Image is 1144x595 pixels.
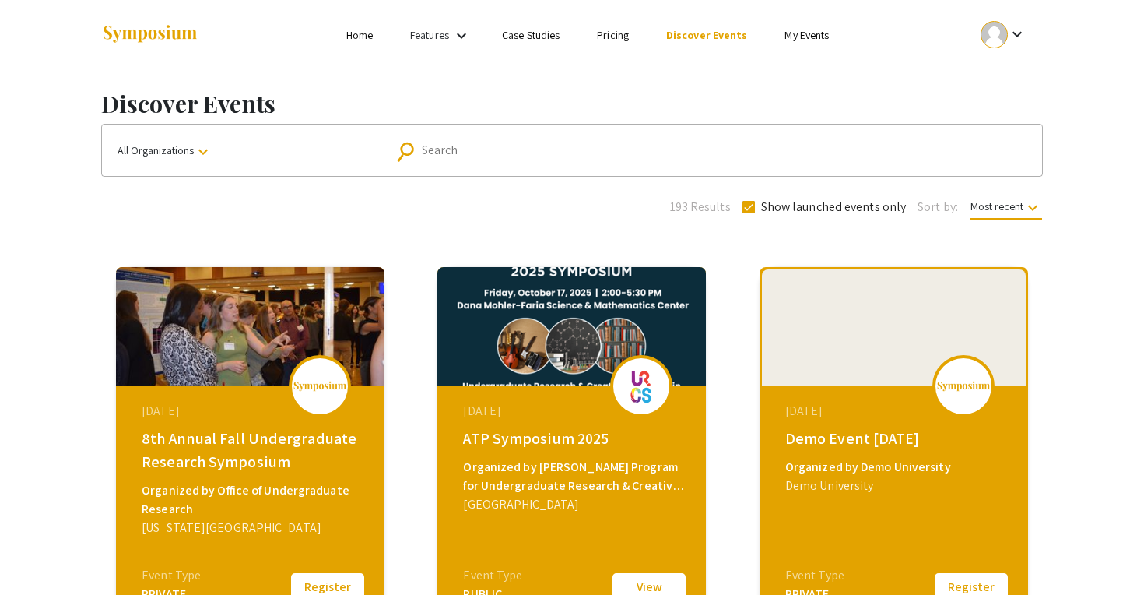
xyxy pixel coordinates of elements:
[618,366,665,405] img: atp2025_eventLogo_56bb79_.png
[1023,199,1042,217] mat-icon: keyboard_arrow_down
[463,427,684,450] div: ATP Symposium 2025
[463,495,684,514] div: [GEOGRAPHIC_DATA]
[463,566,522,585] div: Event Type
[785,402,1006,421] div: [DATE]
[785,566,844,585] div: Event Type
[142,427,363,474] div: 8th Annual Fall Undergraduate Research Symposium
[116,267,384,386] img: 8th-annual-fall-undergraduate-research-symposium_eventCoverPhoto_be3fc5__thumb.jpg
[142,402,363,421] div: [DATE]
[293,381,347,392] img: logo_v2.png
[785,427,1006,450] div: Demo Event [DATE]
[12,525,66,583] iframe: Chat
[142,566,201,585] div: Event Type
[463,458,684,495] div: Organized by [PERSON_NAME] Program for Undergraduate Research & Creative Scholarship
[761,198,907,217] span: Show launched events only
[118,143,212,157] span: All Organizations
[597,28,629,42] a: Pricing
[502,28,560,42] a: Case Studies
[785,458,1006,477] div: Organized by Demo University
[785,477,1006,495] div: Demo University
[452,26,471,45] mat-icon: Expand Features list
[670,198,731,217] span: 193 Results
[958,192,1055,220] button: Most recent
[398,138,421,165] mat-icon: Search
[1008,25,1026,44] mat-icon: Expand account dropdown
[437,267,706,386] img: atp2025_eventCoverPhoto_9b3fe5__thumb.png
[410,28,449,42] a: Features
[463,402,684,421] div: [DATE]
[101,24,198,45] img: Symposium by ForagerOne
[142,481,363,519] div: Organized by Office of Undergraduate Research
[346,28,373,42] a: Home
[784,28,829,42] a: My Events
[666,28,748,42] a: Discover Events
[964,17,1043,52] button: Expand account dropdown
[970,199,1042,220] span: Most recent
[102,125,384,176] button: All Organizations
[936,381,991,392] img: logo_v2.png
[101,90,1043,118] h1: Discover Events
[918,198,958,217] span: Sort by:
[142,519,363,537] div: [US_STATE][GEOGRAPHIC_DATA]
[194,143,212,161] mat-icon: keyboard_arrow_down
